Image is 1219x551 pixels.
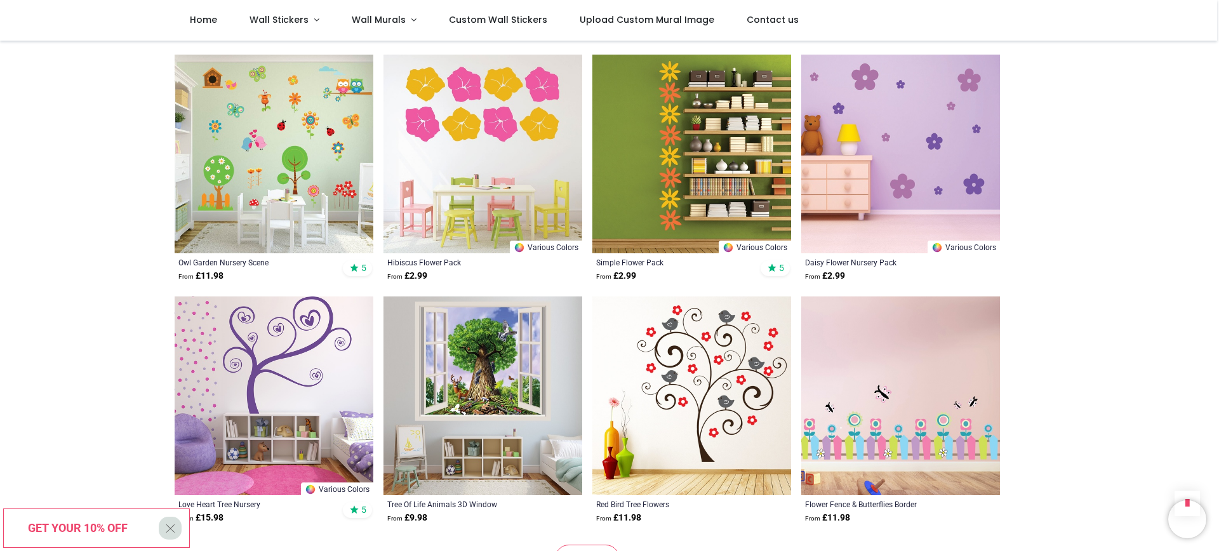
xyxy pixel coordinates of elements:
[801,55,1000,253] img: Daisy Flower Nursery Wall Sticker Pack
[596,270,636,282] strong: £ 2.99
[580,13,714,26] span: Upload Custom Mural Image
[723,242,734,253] img: Color Wheel
[178,512,223,524] strong: £ 15.98
[596,512,641,524] strong: £ 11.98
[805,273,820,280] span: From
[178,270,223,282] strong: £ 11.98
[301,482,373,495] a: Various Colors
[175,296,373,495] img: Love Heart Tree Nursery Wall Sticker - Mod6
[361,262,366,274] span: 5
[805,515,820,522] span: From
[175,55,373,253] img: Owl Garden Nursery Wall Sticker Scene
[387,515,403,522] span: From
[387,273,403,280] span: From
[361,504,366,515] span: 5
[449,13,547,26] span: Custom Wall Stickers
[387,270,427,282] strong: £ 2.99
[305,484,316,495] img: Color Wheel
[387,257,540,267] a: Hibiscus Flower Pack
[719,241,791,253] a: Various Colors
[596,515,611,522] span: From
[178,257,331,267] a: Owl Garden Nursery Scene
[805,512,850,524] strong: £ 11.98
[928,241,1000,253] a: Various Colors
[801,296,1000,495] img: Flower Fence & Butterflies Border Wall Sticker
[514,242,525,253] img: Color Wheel
[387,499,540,509] a: Tree Of Life Animals 3D Window
[592,296,791,495] img: Red Bird Tree Flowers Wall Sticker
[383,55,582,253] img: Hibiscus Flower Wall Sticker Pack
[190,13,217,26] span: Home
[931,242,943,253] img: Color Wheel
[592,55,791,253] img: Simple Flower Wall Sticker Pack
[387,512,427,524] strong: £ 9.98
[747,13,799,26] span: Contact us
[178,273,194,280] span: From
[1168,500,1206,538] iframe: Brevo live chat
[805,499,958,509] a: Flower Fence & Butterflies Border
[805,257,958,267] a: Daisy Flower Nursery Pack
[596,257,749,267] a: Simple Flower Pack
[510,241,582,253] a: Various Colors
[352,13,406,26] span: Wall Murals
[596,273,611,280] span: From
[805,270,845,282] strong: £ 2.99
[779,262,784,274] span: 5
[596,499,749,509] a: Red Bird Tree Flowers
[178,499,331,509] a: Love Heart Tree Nursery
[383,296,582,495] img: Tree Of Life Animals 3D Window Wall Sticker
[250,13,309,26] span: Wall Stickers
